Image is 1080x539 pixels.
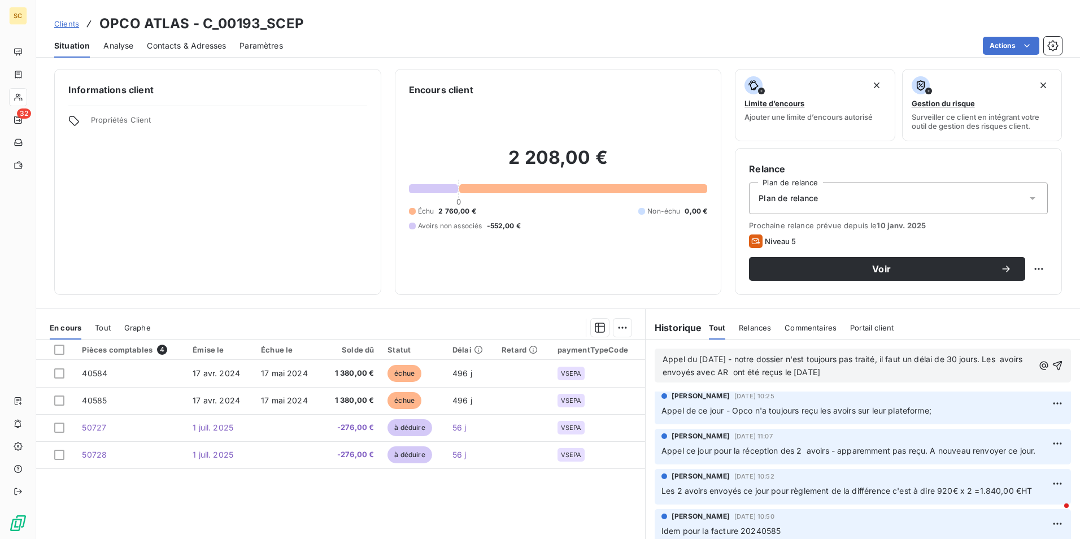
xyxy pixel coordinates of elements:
span: 50728 [82,450,107,459]
span: VSEPA [561,451,582,458]
span: 496 j [452,368,472,378]
span: VSEPA [561,397,582,404]
span: Portail client [850,323,894,332]
span: Surveiller ce client en intégrant votre outil de gestion des risques client. [912,112,1052,131]
span: à déduire [387,446,432,463]
span: 1 380,00 € [329,395,374,406]
span: 1 juil. 2025 [193,423,233,432]
span: 32 [17,108,31,119]
div: Délai [452,345,488,354]
a: Clients [54,18,79,29]
span: Niveau 5 [765,237,796,246]
span: [PERSON_NAME] [672,471,730,481]
span: -276,00 € [329,449,374,460]
span: VSEPA [561,424,582,431]
span: Commentaires [785,323,837,332]
span: Limite d’encours [744,99,804,108]
span: En cours [50,323,81,332]
span: Avoirs non associés [418,221,482,231]
span: 56 j [452,450,467,459]
img: Logo LeanPay [9,514,27,532]
span: [DATE] 10:52 [734,473,774,480]
span: Tout [709,323,726,332]
span: [DATE] 11:07 [734,433,773,440]
span: Tout [95,323,111,332]
iframe: Intercom live chat [1042,501,1069,528]
span: Clients [54,19,79,28]
h6: Encours client [409,83,473,97]
span: Situation [54,40,90,51]
span: Appel ce jour pour la réception des 2 avoirs - apparemment pas reçu. A nouveau renvoyer ce jour. [661,446,1036,455]
span: 2 760,00 € [438,206,476,216]
div: Pièces comptables [82,345,179,355]
a: 32 [9,111,27,129]
span: Graphe [124,323,151,332]
div: SC [9,7,27,25]
span: [PERSON_NAME] [672,511,730,521]
span: Les 2 avoirs envoyés ce jour pour règlement de la différence c'est à dire 920€ x 2 =1.840,00 €HT [661,486,1032,495]
span: -276,00 € [329,422,374,433]
span: Analyse [103,40,133,51]
span: 496 j [452,395,472,405]
span: 17 mai 2024 [261,368,308,378]
span: 4 [157,345,167,355]
div: Échue le [261,345,315,354]
span: 50727 [82,423,106,432]
span: 10 janv. 2025 [877,221,926,230]
span: 17 avr. 2024 [193,368,240,378]
span: Appel du [DATE] - notre dossier n'est toujours pas traité, il faut un délai de 30 jours. Les avoi... [663,354,1025,377]
span: 40584 [82,368,107,378]
h6: Historique [646,321,702,334]
h2: 2 208,00 € [409,146,708,180]
span: Plan de relance [759,193,818,204]
span: Prochaine relance prévue depuis le [749,221,1048,230]
span: Appel de ce jour - Opco n'a toujours reçu les avoirs sur leur plateforme; [661,406,931,415]
span: échue [387,392,421,409]
span: 40585 [82,395,107,405]
span: Relances [739,323,771,332]
h3: OPCO ATLAS - C_00193_SCEP [99,14,304,34]
span: [PERSON_NAME] [672,391,730,401]
span: Non-échu [647,206,680,216]
span: échue [387,365,421,382]
span: Propriétés Client [91,115,367,131]
button: Actions [983,37,1039,55]
span: Paramètres [239,40,283,51]
span: Gestion du risque [912,99,975,108]
span: VSEPA [561,370,582,377]
button: Gestion du risqueSurveiller ce client en intégrant votre outil de gestion des risques client. [902,69,1062,141]
span: 0 [456,197,461,206]
h6: Relance [749,162,1048,176]
span: 1 juil. 2025 [193,450,233,459]
span: Contacts & Adresses [147,40,226,51]
button: Voir [749,257,1025,281]
span: 0,00 € [685,206,707,216]
span: Voir [763,264,1000,273]
span: 56 j [452,423,467,432]
span: 17 mai 2024 [261,395,308,405]
div: Retard [502,345,544,354]
div: Solde dû [329,345,374,354]
div: Statut [387,345,439,354]
span: [PERSON_NAME] [672,431,730,441]
span: Ajouter une limite d’encours autorisé [744,112,873,121]
span: Idem pour la facture 20240585 [661,526,781,536]
span: [DATE] 10:50 [734,513,774,520]
h6: Informations client [68,83,367,97]
button: Limite d’encoursAjouter une limite d’encours autorisé [735,69,895,141]
div: Émise le [193,345,247,354]
span: à déduire [387,419,432,436]
span: 17 avr. 2024 [193,395,240,405]
span: Échu [418,206,434,216]
span: -552,00 € [487,221,521,231]
div: paymentTypeCode [558,345,638,354]
span: [DATE] 10:25 [734,393,774,399]
span: 1 380,00 € [329,368,374,379]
